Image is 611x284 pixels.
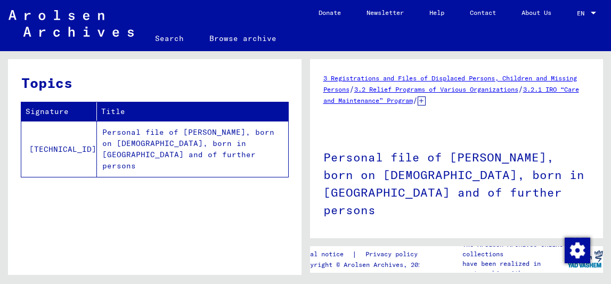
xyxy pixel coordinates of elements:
p: Copyright © Arolsen Archives, 2021 [299,260,430,270]
a: Browse archive [197,26,289,51]
a: Privacy policy [357,249,430,260]
p: The Arolsen Archives online collections [462,240,566,259]
h1: Personal file of [PERSON_NAME], born on [DEMOGRAPHIC_DATA], born in [GEOGRAPHIC_DATA] and of furt... [323,133,590,232]
span: EN [577,10,589,17]
a: Search [142,26,197,51]
a: 3 Registrations and Files of Displaced Persons, Children and Missing Persons [323,74,577,93]
div: | [299,249,430,260]
img: Arolsen_neg.svg [9,10,134,37]
h3: Topics [21,72,288,93]
span: / [349,84,354,94]
a: Legal notice [299,249,352,260]
td: [TECHNICAL_ID] [21,121,97,177]
img: Change consent [565,238,590,263]
span: / [413,95,418,105]
span: / [518,84,523,94]
td: Personal file of [PERSON_NAME], born on [DEMOGRAPHIC_DATA], born in [GEOGRAPHIC_DATA] and of furt... [97,121,288,177]
p: have been realized in partnership with [462,259,566,278]
a: 3.2 Relief Programs of Various Organizations [354,85,518,93]
th: Title [97,102,288,121]
th: Signature [21,102,97,121]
